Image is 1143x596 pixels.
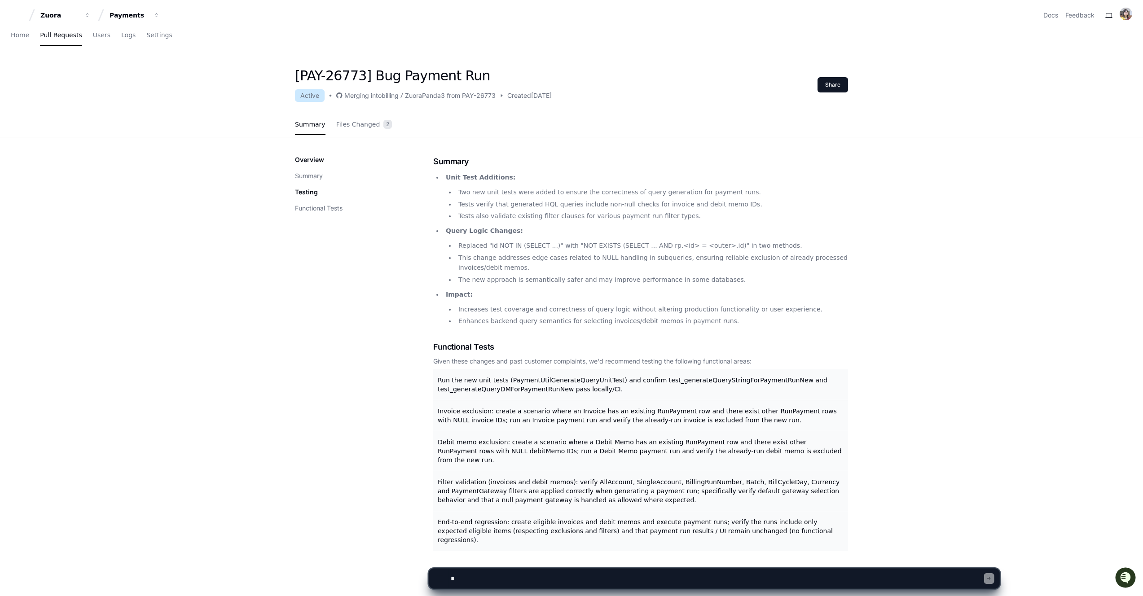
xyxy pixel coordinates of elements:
strong: Query Logic Changes: [446,227,523,234]
a: Powered byPylon [63,94,109,101]
li: Tests also validate existing filter clauses for various payment run filter types. [456,211,848,221]
span: Filter validation (invoices and debit memos): verify AllAccount, SingleAccount, BillingRunNumber,... [438,478,840,504]
span: Files Changed [336,122,380,127]
div: billing [382,91,399,100]
h1: [PAY-26773] Bug Payment Run [295,68,552,84]
div: Given these changes and past customer complaints, we'd recommend testing the following functional... [433,357,848,366]
li: Enhances backend query semantics for selecting invoices/debit memos in payment runs. [456,316,848,326]
a: Pull Requests [40,25,82,46]
a: Users [93,25,110,46]
div: We're offline, but we'll be back soon! [31,76,130,83]
span: Summary [295,122,325,127]
span: Functional Tests [433,341,494,353]
span: Run the new unit tests (PaymentUtilGenerateQueryUnitTest) and confirm test_generateQueryStringFor... [438,377,827,393]
a: Docs [1043,11,1058,20]
span: Invoice exclusion: create a scenario where an Invoice has an existing RunPayment row and there ex... [438,408,837,424]
span: End-to-end regression: create eligible invoices and debit memos and execute payment runs; verify ... [438,518,833,543]
span: Pylon [89,94,109,101]
img: 1756235613930-3d25f9e4-fa56-45dd-b3ad-e072dfbd1548 [9,67,25,83]
span: Settings [146,32,172,38]
div: Payments [110,11,148,20]
iframe: Open customer support [1114,566,1139,591]
li: Replaced "id NOT IN (SELECT ...)" with "NOT EXISTS (SELECT ... AND rp.<id> = <outer>.id)" in two ... [456,241,848,251]
div: Welcome [9,36,163,50]
button: Payments [106,7,163,23]
div: Start new chat [31,67,147,76]
a: Logs [121,25,136,46]
li: This change addresses edge cases related to NULL handling in subqueries, ensuring reliable exclus... [456,253,848,273]
div: Active [295,89,325,102]
li: Increases test coverage and correctness of query logic without altering production functionality ... [456,304,848,315]
strong: Impact: [446,291,473,298]
div: ZuoraPanda3 from PAY-26773 [405,91,496,100]
p: Overview [295,155,324,164]
button: Share [818,77,848,92]
button: Summary [295,171,323,180]
span: [DATE] [531,91,552,100]
img: PlayerZero [9,9,27,27]
div: Merging into [344,91,382,100]
h1: Summary [433,155,848,168]
span: 2 [383,120,392,129]
a: Settings [146,25,172,46]
img: ACg8ocJp4l0LCSiC5MWlEh794OtQNs1DKYp4otTGwJyAKUZvwXkNnmc=s96-c [1120,8,1132,20]
span: Home [11,32,29,38]
span: Created [507,91,531,100]
button: Feedback [1065,11,1095,20]
button: Functional Tests [295,204,343,213]
p: Testing [295,188,318,197]
span: Debit memo exclusion: create a scenario where a Debit Memo has an existing RunPayment row and the... [438,438,842,464]
strong: Unit Test Additions: [446,174,515,181]
li: Tests verify that generated HQL queries include non-null checks for invoice and debit memo IDs. [456,199,848,210]
span: Users [93,32,110,38]
a: Home [11,25,29,46]
li: The new approach is semantically safer and may improve performance in some databases. [456,275,848,285]
button: Zuora [37,7,94,23]
span: Pull Requests [40,32,82,38]
li: Two new unit tests were added to ensure the correctness of query generation for payment runs. [456,187,848,197]
button: Start new chat [153,70,163,80]
div: Zuora [40,11,79,20]
span: Logs [121,32,136,38]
